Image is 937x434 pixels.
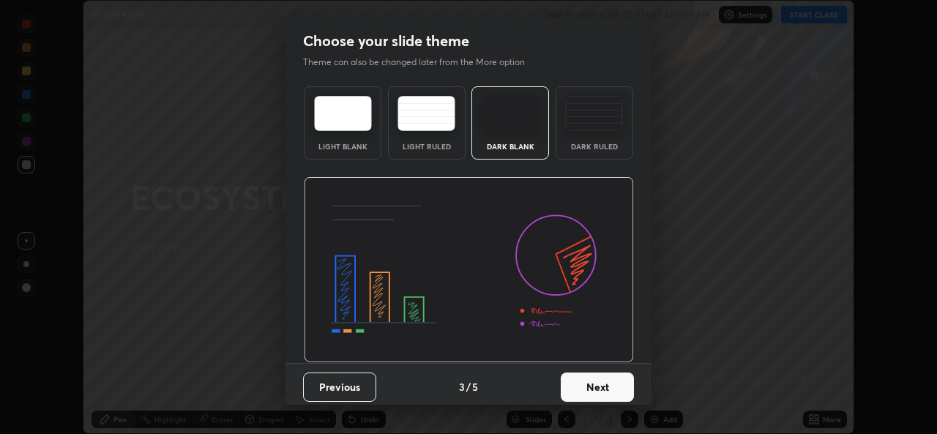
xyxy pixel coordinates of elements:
img: lightRuledTheme.5fabf969.svg [397,96,455,131]
h2: Choose your slide theme [303,31,469,50]
img: darkRuledTheme.de295e13.svg [565,96,623,131]
div: Dark Blank [481,143,540,150]
button: Previous [303,373,376,402]
img: lightTheme.e5ed3b09.svg [314,96,372,131]
h4: / [466,379,471,394]
div: Light Ruled [397,143,456,150]
img: darkTheme.f0cc69e5.svg [482,96,540,131]
div: Dark Ruled [565,143,624,150]
button: Next [561,373,634,402]
p: Theme can also be changed later from the More option [303,56,540,69]
h4: 3 [459,379,465,394]
img: darkThemeBanner.d06ce4a2.svg [304,177,634,363]
div: Light Blank [313,143,372,150]
h4: 5 [472,379,478,394]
